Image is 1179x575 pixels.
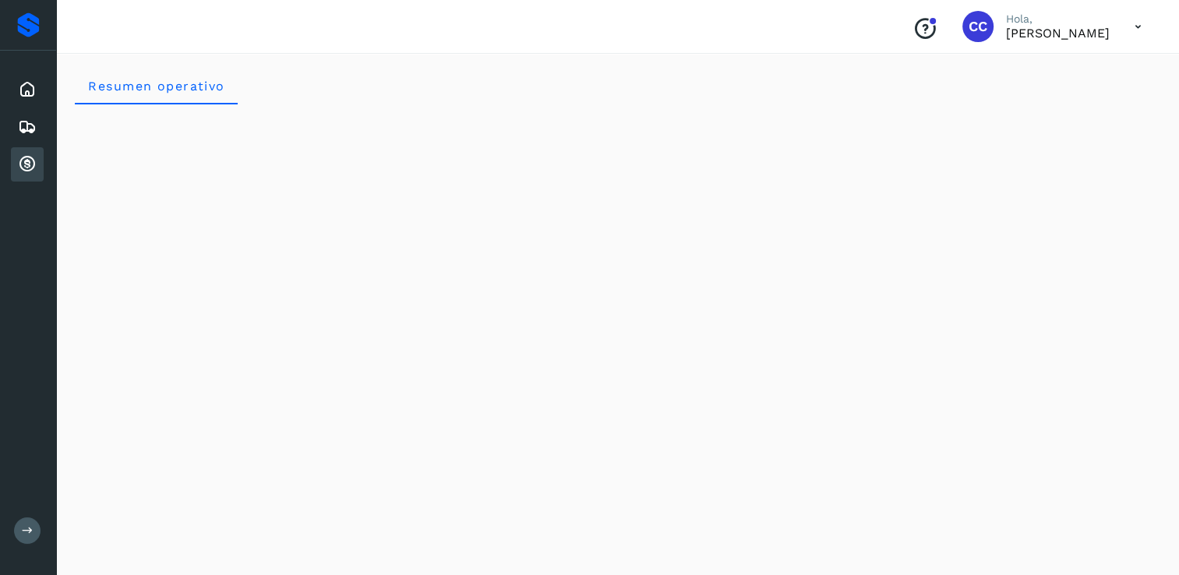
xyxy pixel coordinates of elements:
span: Resumen operativo [87,79,225,93]
div: Inicio [11,72,44,107]
p: Carlos Cardiel Castro [1006,26,1110,41]
p: Hola, [1006,12,1110,26]
div: Cuentas por cobrar [11,147,44,182]
div: Embarques [11,110,44,144]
